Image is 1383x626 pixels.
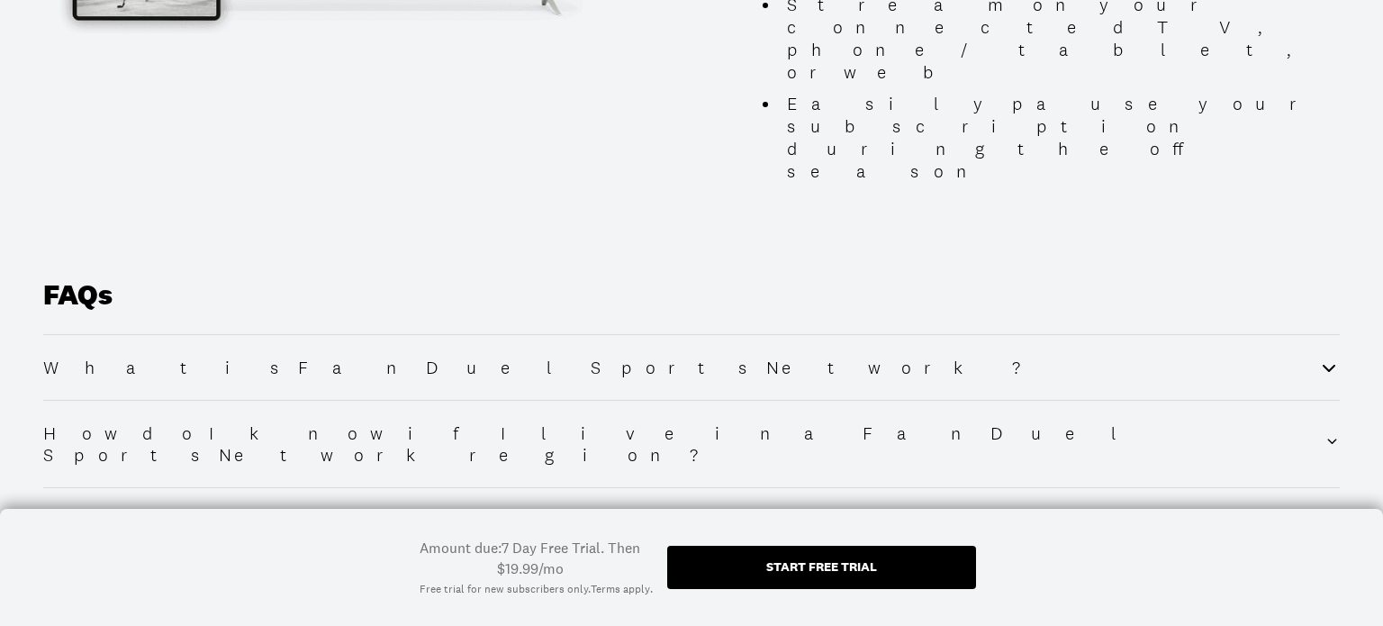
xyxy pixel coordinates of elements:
h1: FAQs [43,278,1340,334]
div: Free trial for new subscribers only. . [420,582,653,597]
div: Start free trial [766,560,877,573]
a: Terms apply [591,582,650,597]
li: Easily pause your subscription during the off season [780,93,1342,183]
h2: How do I know if I live in a FanDuel Sports Network region? [43,422,1324,466]
h2: What is FanDuel Sports Network? [43,357,1053,378]
div: Amount due: 7 Day Free Trial. Then $19.99/mo [407,538,653,578]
